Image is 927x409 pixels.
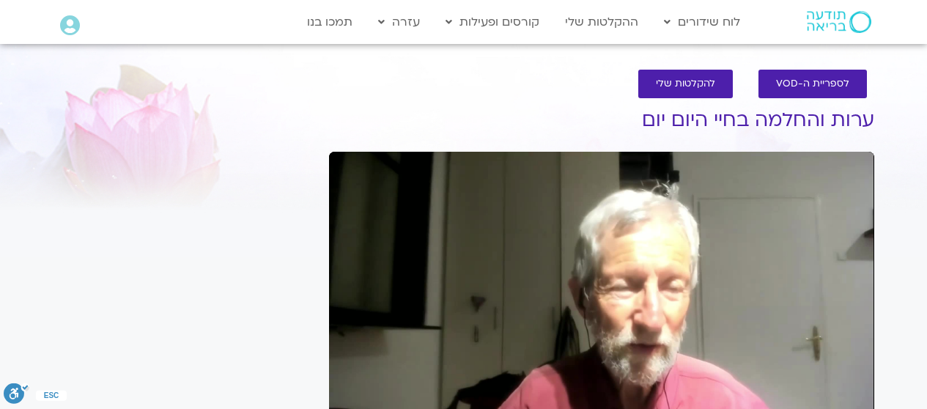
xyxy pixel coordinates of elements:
a: לוח שידורים [657,8,747,36]
a: ההקלטות שלי [558,8,646,36]
span: להקלטות שלי [656,78,715,89]
span: לספריית ה-VOD [776,78,849,89]
a: לספריית ה-VOD [758,70,867,98]
a: עזרה [371,8,427,36]
img: תודעה בריאה [807,11,871,33]
a: קורסים ופעילות [438,8,547,36]
a: להקלטות שלי [638,70,733,98]
h1: ערות והחלמה בחיי היום יום [329,109,874,131]
a: תמכו בנו [300,8,360,36]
